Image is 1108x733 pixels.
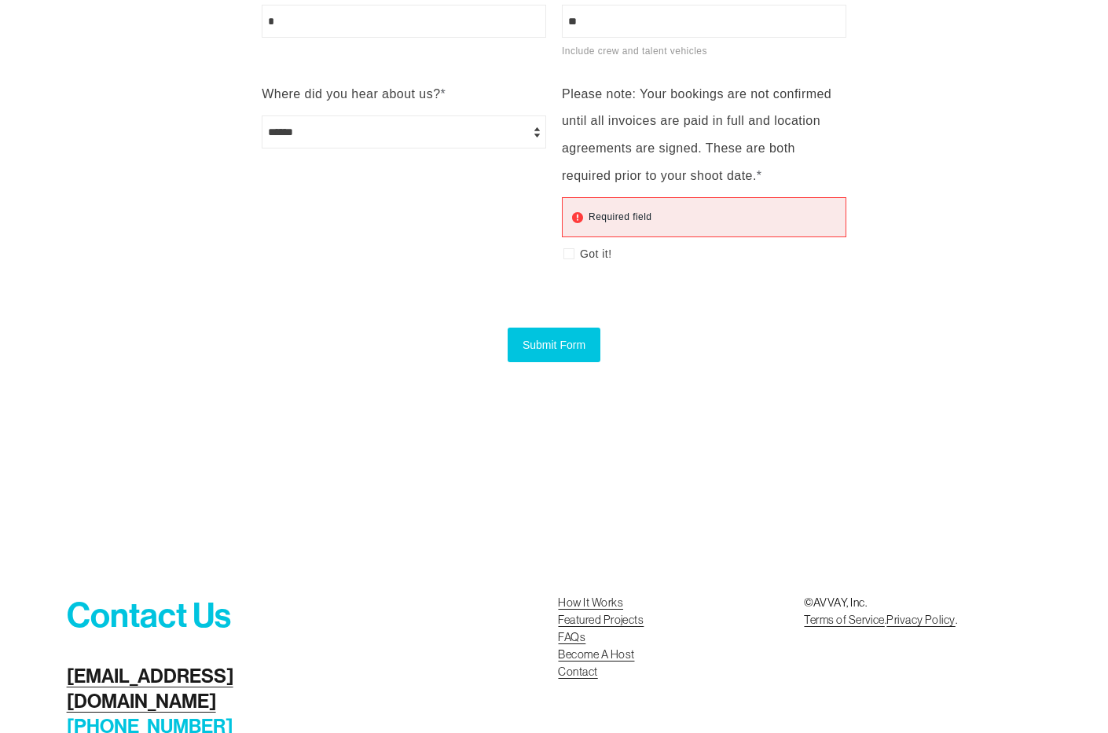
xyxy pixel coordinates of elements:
[558,612,644,629] a: Featured Projects
[562,5,846,38] input: # of other vehicles*Include crew and talent vehicles
[67,665,263,714] a: [EMAIL_ADDRESS][DOMAIN_NAME]
[558,647,634,681] a: Become A HostContact
[562,87,831,182] span: Please note: Your bookings are not confirmed until all invoices are paid in full and location agr...
[563,248,574,259] input: Got it!
[562,46,707,57] span: Include crew and talent vehicles
[804,595,1041,629] p: ©AVVAY, Inc. . .
[580,243,612,265] span: Got it!
[558,595,623,612] a: How It Works
[262,87,440,101] span: Where did you hear about us?
[804,612,884,629] a: Terms of Service
[886,612,955,629] a: Privacy Policy
[589,203,652,231] div: Required field
[508,328,600,362] button: Submit Form
[262,115,546,148] select: Where did you hear about us?*
[262,5,546,38] input: # of large trucks (Grip, Art, etc.)*
[67,595,263,636] h3: Contact Us
[558,629,585,647] a: FAQs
